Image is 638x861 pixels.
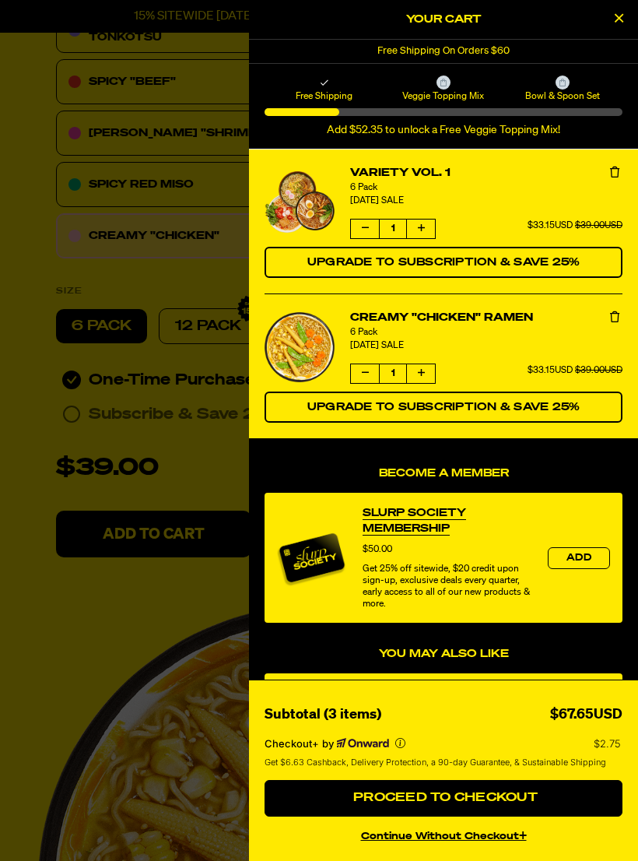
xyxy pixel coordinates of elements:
li: product [265,293,622,438]
div: product [265,673,622,803]
div: [DATE] SALE [350,194,622,209]
img: Membership image [277,523,347,593]
button: Decrease quantity of Variety Vol. 1 [351,220,379,238]
span: by [322,737,334,750]
span: Get $6.63 Cashback, Delivery Protection, a 90-day Guarantee, & Sustainable Shipping [265,756,606,769]
span: $39.00USD [575,366,622,375]
button: Close Cart [607,8,630,31]
span: Free Shipping [267,90,381,102]
h4: You may also like [265,648,622,661]
span: 1 [379,364,407,383]
span: $33.15USD [528,366,573,375]
li: product [265,149,622,293]
div: product [265,493,622,623]
span: Add [566,553,591,563]
h4: Become a Member [265,467,622,480]
a: Creamy "Chicken" Ramen [350,310,622,326]
img: Creamy "Chicken" Ramen [265,312,335,382]
img: Variety Vol. 1 [265,171,335,233]
span: Veggie Topping Mix [386,90,500,102]
a: View details for Variety Vol. 1 [265,171,335,233]
div: 1 of 1 [249,40,638,63]
span: Bowl & Spoon Set [506,90,620,102]
span: Subtotal (3 items) [265,708,381,722]
button: Switch Creamy "Chicken" Ramen to a Subscription [265,392,622,423]
div: $67.65USD [550,704,622,726]
span: $33.15USD [528,221,573,230]
a: View details for Creamy "Chicken" Ramen [265,312,335,382]
section: Checkout+ [265,726,622,780]
div: Get 25% off sitewide, $20 credit upon sign-up, exclusive deals every quarter, early access to all... [363,564,532,610]
button: continue without Checkout+ [265,823,622,845]
span: $50.00 [363,545,392,554]
div: Add $52.35 to unlock a Free Veggie Topping Mix! [265,124,622,137]
a: Variety Vol. 1 [350,165,622,181]
span: Checkout+ [265,737,319,750]
span: Upgrade to Subscription & Save 25% [307,402,580,413]
button: Proceed to Checkout [265,780,622,817]
p: $2.75 [594,737,622,750]
button: Increase quantity of Variety Vol. 1 [407,220,435,238]
button: More info [395,738,405,748]
div: 6 Pack [350,181,622,194]
div: 6 Pack [350,326,622,339]
a: View Slurp Society Membership [363,505,532,536]
h2: Your Cart [265,8,622,31]
button: Switch Variety Vol. 1 to a Subscription [265,247,622,278]
div: [DATE] SALE [350,339,622,353]
a: Powered by Onward [337,738,389,749]
span: $39.00USD [575,221,622,230]
button: Increase quantity of Creamy "Chicken" Ramen [407,364,435,383]
span: Upgrade to Subscription & Save 25% [307,257,580,268]
button: Remove Creamy "Chicken" Ramen [607,310,622,325]
span: 1 [379,220,407,238]
button: Remove Variety Vol. 1 [607,165,622,181]
button: Decrease quantity of Creamy "Chicken" Ramen [351,364,379,383]
button: Add the product, Slurp Society Membership to Cart [548,547,610,569]
span: Proceed to Checkout [349,792,538,804]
